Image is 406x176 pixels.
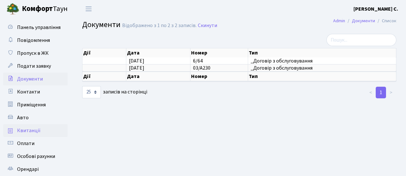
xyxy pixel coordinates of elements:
[17,153,55,160] span: Особові рахунки
[248,72,396,81] th: Тип
[251,58,393,64] span: _Договір з обслуговування
[82,48,126,57] th: Дії
[126,72,190,81] th: Дата
[326,34,396,46] input: Пошук...
[129,57,144,64] span: [DATE]
[3,60,68,73] a: Подати заявку
[126,48,190,57] th: Дата
[17,63,51,70] span: Подати заявку
[17,88,40,95] span: Контакти
[17,140,34,147] span: Оплати
[17,24,61,31] span: Панель управління
[81,4,97,14] button: Переключити навігацію
[190,48,248,57] th: Номер
[17,114,29,121] span: Авто
[3,124,68,137] a: Квитанції
[22,4,53,14] b: Комфорт
[82,72,126,81] th: Дії
[3,73,68,85] a: Документи
[17,101,46,108] span: Приміщення
[248,48,396,57] th: Тип
[17,127,41,134] span: Квитанції
[190,72,248,81] th: Номер
[324,14,406,28] nav: breadcrumb
[193,64,210,72] span: 03/А230
[3,111,68,124] a: Авто
[17,50,49,57] span: Пропуск в ЖК
[122,23,197,29] div: Відображено з 1 по 2 з 2 записів.
[3,137,68,150] a: Оплати
[353,5,398,13] a: [PERSON_NAME] С.
[376,87,386,98] a: 1
[82,86,101,98] select: записів на сторінці
[129,64,144,72] span: [DATE]
[3,98,68,111] a: Приміщення
[17,75,43,83] span: Документи
[198,23,217,29] a: Скинути
[17,37,50,44] span: Повідомлення
[375,17,396,24] li: Список
[193,57,203,64] span: 6/64
[82,86,147,98] label: записів на сторінці
[3,34,68,47] a: Повідомлення
[6,3,19,15] img: logo.png
[17,166,39,173] span: Орендарі
[3,21,68,34] a: Панель управління
[251,65,393,71] span: _Договір з обслуговування
[352,17,375,24] a: Документи
[3,85,68,98] a: Контакти
[3,47,68,60] a: Пропуск в ЖК
[333,17,345,24] a: Admin
[22,4,68,15] span: Таун
[3,150,68,163] a: Особові рахунки
[82,19,121,30] span: Документи
[3,163,68,176] a: Орендарі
